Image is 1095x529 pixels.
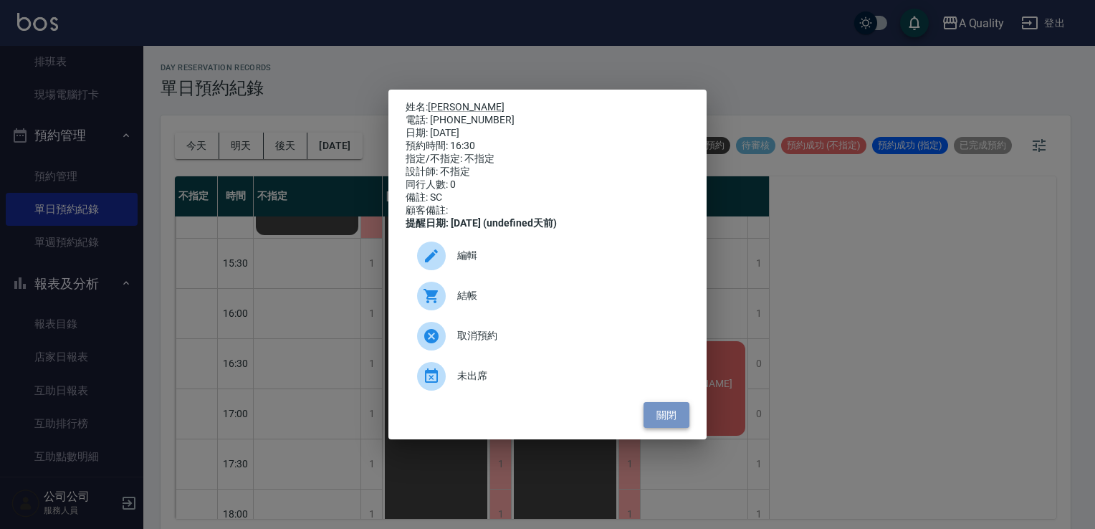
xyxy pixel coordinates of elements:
[644,402,689,429] button: 關閉
[406,140,689,153] div: 預約時間: 16:30
[428,101,505,113] a: [PERSON_NAME]
[406,204,689,217] div: 顧客備註:
[457,368,678,383] span: 未出席
[406,217,689,230] div: 提醒日期: [DATE] (undefined天前)
[406,316,689,356] div: 取消預約
[406,101,689,114] p: 姓名:
[406,236,689,276] div: 編輯
[406,127,689,140] div: 日期: [DATE]
[457,328,678,343] span: 取消預約
[406,191,689,204] div: 備註: SC
[406,114,689,127] div: 電話: [PHONE_NUMBER]
[406,166,689,178] div: 設計師: 不指定
[406,276,689,316] a: 結帳
[406,178,689,191] div: 同行人數: 0
[457,248,678,263] span: 編輯
[457,288,678,303] span: 結帳
[406,153,689,166] div: 指定/不指定: 不指定
[406,356,689,396] div: 未出席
